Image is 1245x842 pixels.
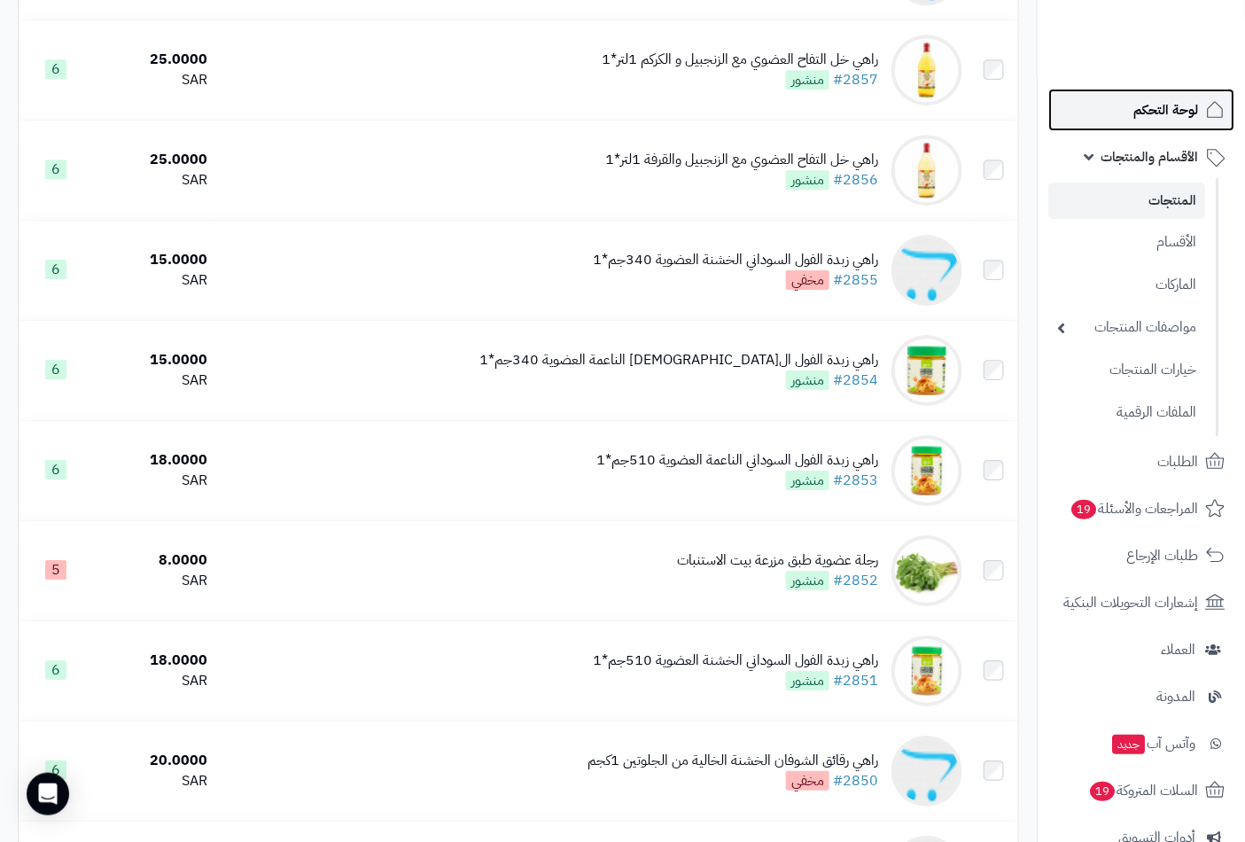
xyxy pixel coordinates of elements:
[786,370,829,390] span: منشور
[479,350,878,370] div: راهي زبدة الفول ال[DEMOGRAPHIC_DATA] الناعمة العضوية 340جم*1
[1112,735,1145,754] span: جديد
[1048,183,1205,219] a: المنتجات
[45,660,66,680] span: 6
[101,671,208,691] div: SAR
[45,260,66,279] span: 6
[1110,731,1195,756] span: وآتس آب
[833,770,878,791] a: #2850
[593,651,878,671] div: راهي زبدة الفول السوداني الخشنة العضوية 510جم*1
[1126,543,1198,568] span: طلبات الإرجاع
[891,635,962,706] img: راهي زبدة الفول السوداني الخشنة العضوية 510جم*1
[891,435,962,506] img: راهي زبدة الفول السوداني الناعمة العضوية 510جم*1
[101,751,208,771] div: 20.0000
[833,169,878,191] a: #2856
[1048,675,1234,718] a: المدونة
[1048,581,1234,624] a: إشعارات التحويلات البنكية
[786,471,829,490] span: منشور
[101,370,208,391] div: SAR
[1048,351,1205,389] a: خيارات المنتجات
[45,160,66,179] span: 6
[891,235,962,306] img: راهي زبدة الفول السوداني الخشنة العضوية 340جم*1
[1088,778,1198,803] span: السلات المتروكة
[593,250,878,270] div: راهي زبدة الفول السوداني الخشنة العضوية 340جم*1
[27,773,69,815] div: Open Intercom Messenger
[45,59,66,79] span: 6
[833,570,878,591] a: #2852
[101,70,208,90] div: SAR
[101,651,208,671] div: 18.0000
[891,736,962,807] img: راهي رقائق الشوفان الخشنة الخالية من الجلوتين 1كجم
[1101,144,1198,169] span: الأقسام والمنتجات
[1048,89,1234,131] a: لوحة التحكم
[786,70,829,90] span: منشور
[45,460,66,479] span: 6
[101,571,208,591] div: SAR
[786,170,829,190] span: منشور
[1070,496,1198,521] span: المراجعات والأسئلة
[1048,628,1234,671] a: العملاء
[45,760,66,780] span: 6
[1048,534,1234,577] a: طلبات الإرجاع
[1161,637,1195,662] span: العملاء
[786,771,829,791] span: مخفي
[833,370,878,391] a: #2854
[833,69,878,90] a: #2857
[101,170,208,191] div: SAR
[1048,394,1205,432] a: الملفات الرقمية
[101,270,208,291] div: SAR
[602,50,878,70] div: راهي خل التفاح العضوي مع الزنجبيل و الكركم 1لتر*1
[45,360,66,379] span: 6
[891,135,962,206] img: راهي خل التفاح العضوي مع الزنجبيل والقرفة 1لتر*1
[1133,97,1198,122] span: لوحة التحكم
[1048,769,1234,812] a: السلات المتروكة19
[1124,48,1228,85] img: logo-2.png
[587,751,878,771] div: راهي رقائق الشوفان الخشنة الخالية من الجلوتين 1كجم
[1048,223,1205,261] a: الأقسام
[833,269,878,291] a: #2855
[45,560,66,580] span: 5
[677,550,878,571] div: رجلة عضوية طبق مزرعة بيت الاستنبات
[891,335,962,406] img: راهي زبدة الفول السوداني الناعمة العضوية 340جم*1
[1063,590,1198,615] span: إشعارات التحويلات البنكية
[1048,487,1234,530] a: المراجعات والأسئلة19
[891,535,962,606] img: رجلة عضوية طبق مزرعة بيت الاستنبات
[833,670,878,691] a: #2851
[1071,500,1096,519] span: 19
[605,150,878,170] div: راهي خل التفاح العضوي مع الزنجبيل والقرفة 1لتر*1
[833,470,878,491] a: #2853
[101,250,208,270] div: 15.0000
[891,35,962,105] img: راهي خل التفاح العضوي مع الزنجبيل و الكركم 1لتر*1
[101,550,208,571] div: 8.0000
[786,571,829,590] span: منشور
[1090,782,1115,801] span: 19
[1048,308,1205,347] a: مواصفات المنتجات
[1157,449,1198,474] span: الطلبات
[786,671,829,690] span: منشور
[786,270,829,290] span: مخفي
[1048,440,1234,483] a: الطلبات
[101,450,208,471] div: 18.0000
[101,50,208,70] div: 25.0000
[101,471,208,491] div: SAR
[101,150,208,170] div: 25.0000
[1048,266,1205,304] a: الماركات
[101,771,208,791] div: SAR
[1156,684,1195,709] span: المدونة
[101,350,208,370] div: 15.0000
[596,450,878,471] div: راهي زبدة الفول السوداني الناعمة العضوية 510جم*1
[1048,722,1234,765] a: وآتس آبجديد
